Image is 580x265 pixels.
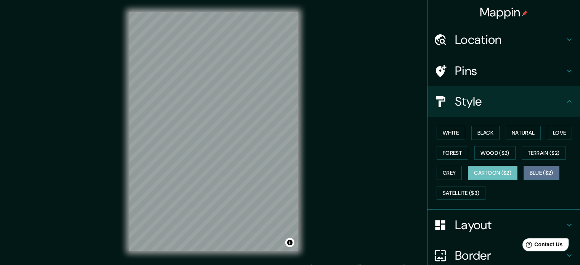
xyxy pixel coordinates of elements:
[522,10,528,16] img: pin-icon.png
[129,12,298,251] canvas: Map
[427,56,580,86] div: Pins
[285,238,294,247] button: Toggle attribution
[437,186,485,200] button: Satellite ($3)
[480,5,528,20] h4: Mappin
[427,86,580,117] div: Style
[455,94,565,109] h4: Style
[455,63,565,79] h4: Pins
[437,166,462,180] button: Grey
[437,126,465,140] button: White
[524,166,559,180] button: Blue ($2)
[427,210,580,240] div: Layout
[427,24,580,55] div: Location
[547,126,572,140] button: Love
[437,146,468,160] button: Forest
[471,126,500,140] button: Black
[506,126,541,140] button: Natural
[522,146,566,160] button: Terrain ($2)
[455,217,565,233] h4: Layout
[455,248,565,263] h4: Border
[474,146,516,160] button: Wood ($2)
[468,166,517,180] button: Cartoon ($2)
[455,32,565,47] h4: Location
[512,235,572,257] iframe: Help widget launcher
